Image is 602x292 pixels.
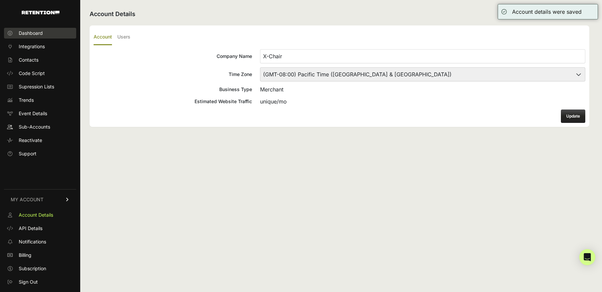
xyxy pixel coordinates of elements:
a: Contacts [4,55,76,65]
a: Integrations [4,41,76,52]
img: Retention.com [22,11,59,14]
span: Integrations [19,43,45,50]
h2: Account Details [90,9,589,19]
span: MY ACCOUNT [11,196,43,203]
label: Account [94,29,112,45]
select: Time Zone [260,67,585,81]
span: API Details [19,225,42,232]
span: Supression Lists [19,83,54,90]
div: Company Name [94,53,252,60]
a: Support [4,148,76,159]
span: Code Script [19,70,45,77]
a: Event Details [4,108,76,119]
a: Supression Lists [4,81,76,92]
a: Subscription [4,263,76,274]
span: Sign Out [19,279,38,285]
div: Time Zone [94,71,252,78]
input: Company Name [260,49,585,63]
div: unique/mo [260,97,585,105]
span: Sub-Accounts [19,124,50,130]
a: Notifications [4,236,76,247]
a: Account Details [4,210,76,220]
label: Users [117,29,130,45]
span: Subscription [19,265,46,272]
span: Account Details [19,212,53,218]
a: API Details [4,223,76,234]
div: Estimated Website Traffic [94,98,252,105]
button: Update [561,109,585,123]
a: Code Script [4,68,76,79]
div: Business Type [94,86,252,93]
span: Billing [19,252,31,259]
span: Contacts [19,57,38,63]
a: Reactivate [4,135,76,146]
span: Notifications [19,238,46,245]
a: Sub-Accounts [4,122,76,132]
a: Billing [4,250,76,261]
div: Open Intercom Messenger [579,249,595,265]
a: MY ACCOUNT [4,189,76,210]
a: Trends [4,95,76,105]
span: Reactivate [19,137,42,144]
span: Trends [19,97,34,103]
span: Event Details [19,110,47,117]
div: Account details were saved [512,8,582,16]
a: Dashboard [4,28,76,39]
div: Merchant [260,85,585,93]
span: Dashboard [19,30,43,36]
a: Sign Out [4,277,76,287]
span: Support [19,150,36,157]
